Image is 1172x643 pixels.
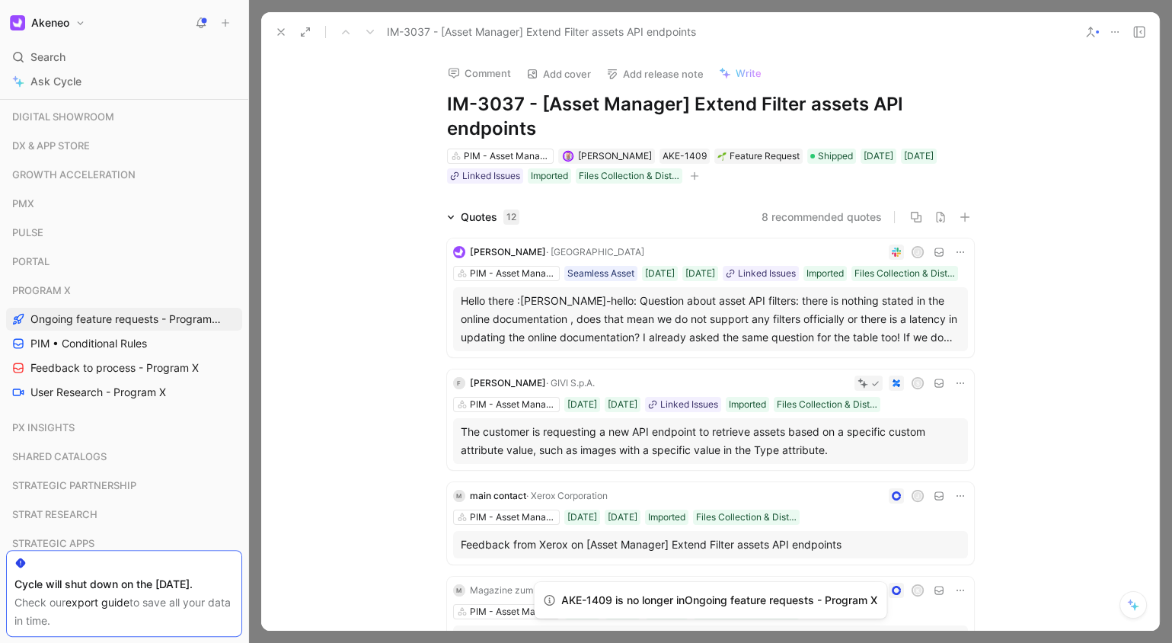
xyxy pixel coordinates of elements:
[608,510,637,525] div: [DATE]
[30,336,147,351] span: PIM • Conditional Rules
[912,379,922,389] div: S
[6,134,242,157] div: DX & APP STORE
[729,397,766,412] div: Imported
[526,490,608,501] span: · Xerox Corporation
[6,163,242,186] div: GROWTH ACCELERATION
[712,62,768,84] button: Write
[461,292,960,347] div: Hello there :[PERSON_NAME]-hello: Question about asset API filters: there is nothing stated in th...
[453,377,465,389] div: F
[567,266,634,281] div: Seamless Asset
[441,62,518,84] button: Comment
[6,474,242,501] div: STRATEGIC PARTNERSHIP
[6,503,242,526] div: STRAT RESEARCH
[453,490,465,502] div: m
[6,381,242,404] a: User Research - Program X
[6,445,242,472] div: SHARED CATALOGS
[453,584,465,597] div: M
[738,266,796,281] div: Linked Issues
[717,152,727,161] img: 🌱
[470,397,555,412] div: PIM - Asset Manager
[6,221,242,244] div: PULSE
[567,397,597,412] div: [DATE]
[567,510,597,525] div: [DATE]
[14,575,234,593] div: Cycle will shut down on the [DATE].
[470,246,546,258] span: [PERSON_NAME]
[6,416,242,439] div: PX INSIGHTS
[6,250,242,273] div: PORTAL
[6,416,242,443] div: PX INSIGHTS
[912,248,922,258] div: J
[578,150,652,162] span: [PERSON_NAME]
[546,246,644,258] span: · [GEOGRAPHIC_DATA]
[519,63,598,85] button: Add cover
[6,279,242,404] div: PROGRAM XOngoing feature requests - Program XPIM • Conditional RulesFeedback to process - Program...
[645,266,675,281] div: [DATE]
[864,149,893,164] div: [DATE]
[12,254,49,269] span: PORTAL
[6,308,242,331] a: Ongoing feature requests - Program X
[6,134,242,162] div: DX & APP STORE
[685,266,715,281] div: [DATE]
[12,167,136,182] span: GROWTH ACCELERATION
[12,478,136,493] span: STRATEGIC PARTNERSHIP
[6,332,242,355] a: PIM • Conditional Rules
[6,192,242,219] div: PMX
[453,246,465,258] img: logo
[12,283,71,298] span: PROGRAM X
[12,449,107,464] span: SHARED CATALOGS
[441,208,525,226] div: Quotes12
[6,503,242,530] div: STRAT RESEARCH
[912,586,922,596] div: K
[717,149,800,164] div: Feature Request
[561,593,877,606] span: AKE-1409 is no longer in Ongoing feature requests - Program X
[660,397,718,412] div: Linked Issues
[736,66,762,80] span: Write
[6,70,242,93] a: Ask Cycle
[818,149,853,164] span: Shipped
[6,221,242,248] div: PULSE
[12,196,34,211] span: PMX
[30,312,221,327] span: Ongoing feature requests - Program X
[912,491,922,501] div: J
[6,46,242,69] div: Search
[6,12,89,34] button: AkeneoAkeneo
[6,474,242,497] div: STRATEGIC PARTNERSHIP
[30,360,199,376] span: Feedback to process - Program X
[470,510,555,525] div: PIM - Asset Manager
[579,168,679,184] div: Files Collection & Distribution
[663,149,707,164] div: AKE-1409
[30,48,65,66] span: Search
[546,377,595,389] span: · GIVI S.p.A.
[65,596,129,609] a: export guide
[6,105,242,128] div: DIGITAL SHOWROOM
[806,266,844,281] div: Imported
[904,149,934,164] div: [DATE]
[6,532,242,555] div: STRATEGIC APPS
[31,16,69,30] h1: Akeneo
[470,583,580,598] div: Magazine zum Globus AG
[30,385,166,400] span: User Research - Program X
[12,225,43,240] span: PULSE
[6,250,242,277] div: PORTAL
[714,149,803,164] div: 🌱Feature Request
[470,490,526,501] span: main contact
[696,510,797,525] div: Files Collection & Distribution
[470,604,555,619] div: PIM - Asset Manager
[461,423,960,459] div: The customer is requesting a new API endpoint to retrieve assets based on a specific custom attri...
[807,149,856,164] div: Shipped
[648,510,685,525] div: Imported
[470,266,555,281] div: PIM - Asset Manager
[6,357,242,379] a: Feedback to process - Program X
[14,593,234,630] div: Check our to save all your data in time.
[12,536,94,551] span: STRATEGIC APPS
[464,149,549,164] div: PIM - Asset Manager
[12,138,90,153] span: DX & APP STORE
[762,208,882,226] button: 8 recommended quotes
[461,208,519,226] div: Quotes
[10,15,25,30] img: Akeneo
[6,532,242,559] div: STRATEGIC APPS
[777,397,877,412] div: Files Collection & Distribution
[503,210,519,225] div: 12
[30,72,81,91] span: Ask Cycle
[854,266,955,281] div: Files Collection & Distribution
